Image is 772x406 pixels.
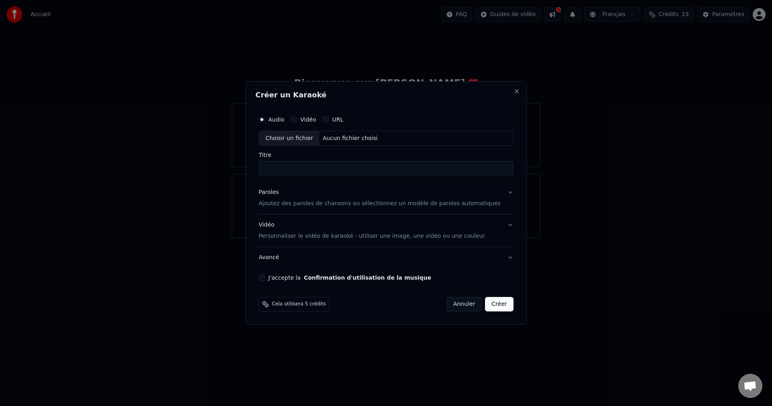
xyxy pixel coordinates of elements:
[446,297,482,311] button: Annuler
[259,221,485,241] div: Vidéo
[259,189,279,197] div: Paroles
[259,215,513,247] button: VidéoPersonnaliser le vidéo de karaoké : utiliser une image, une vidéo ou une couleur
[332,117,343,122] label: URL
[485,297,513,311] button: Créer
[300,117,316,122] label: Vidéo
[255,91,517,99] h2: Créer un Karaoké
[304,275,431,280] button: J'accepte la
[259,131,319,146] div: Choisir un fichier
[259,182,513,214] button: ParolesAjoutez des paroles de chansons ou sélectionnez un modèle de paroles automatiques
[259,232,485,240] p: Personnaliser le vidéo de karaoké : utiliser une image, une vidéo ou une couleur
[259,200,501,208] p: Ajoutez des paroles de chansons ou sélectionnez un modèle de paroles automatiques
[272,301,326,307] span: Cela utilisera 5 crédits
[268,275,431,280] label: J'accepte la
[259,153,513,158] label: Titre
[320,134,381,142] div: Aucun fichier choisi
[259,247,513,268] button: Avancé
[268,117,284,122] label: Audio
